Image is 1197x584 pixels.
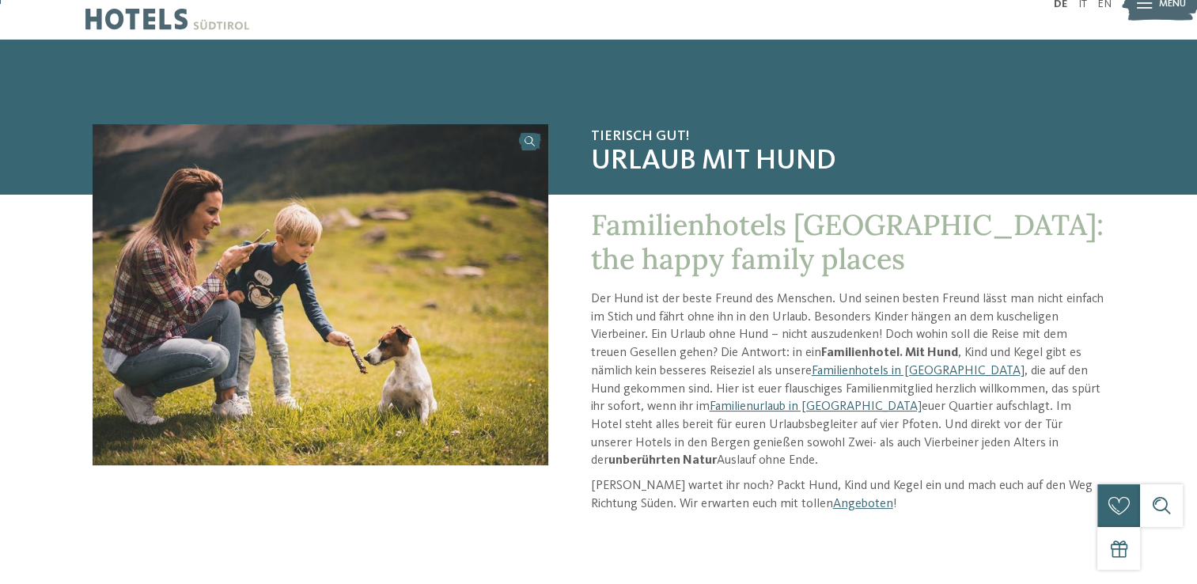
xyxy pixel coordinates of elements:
p: [PERSON_NAME] wartet ihr noch? Packt Hund, Kind und Kegel ein und mach euch auf den Weg Richtung ... [591,477,1104,513]
p: Der Hund ist der beste Freund des Menschen. Und seinen besten Freund lässt man nicht einfach im S... [591,290,1104,470]
a: Angeboten [833,498,893,510]
span: Familienhotels [GEOGRAPHIC_DATA]: the happy family places [591,207,1104,277]
span: Urlaub mit Hund [591,145,1104,179]
span: Tierisch gut! [591,128,1104,146]
img: Familienhotel: Mit Hund in den Urlaub [93,124,548,465]
strong: unberührten Natur [608,454,717,467]
a: Familienurlaub in [GEOGRAPHIC_DATA] [710,400,922,413]
a: Familienhotels in [GEOGRAPHIC_DATA] [812,365,1025,377]
strong: Familienhotel. Mit Hund [821,347,958,359]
